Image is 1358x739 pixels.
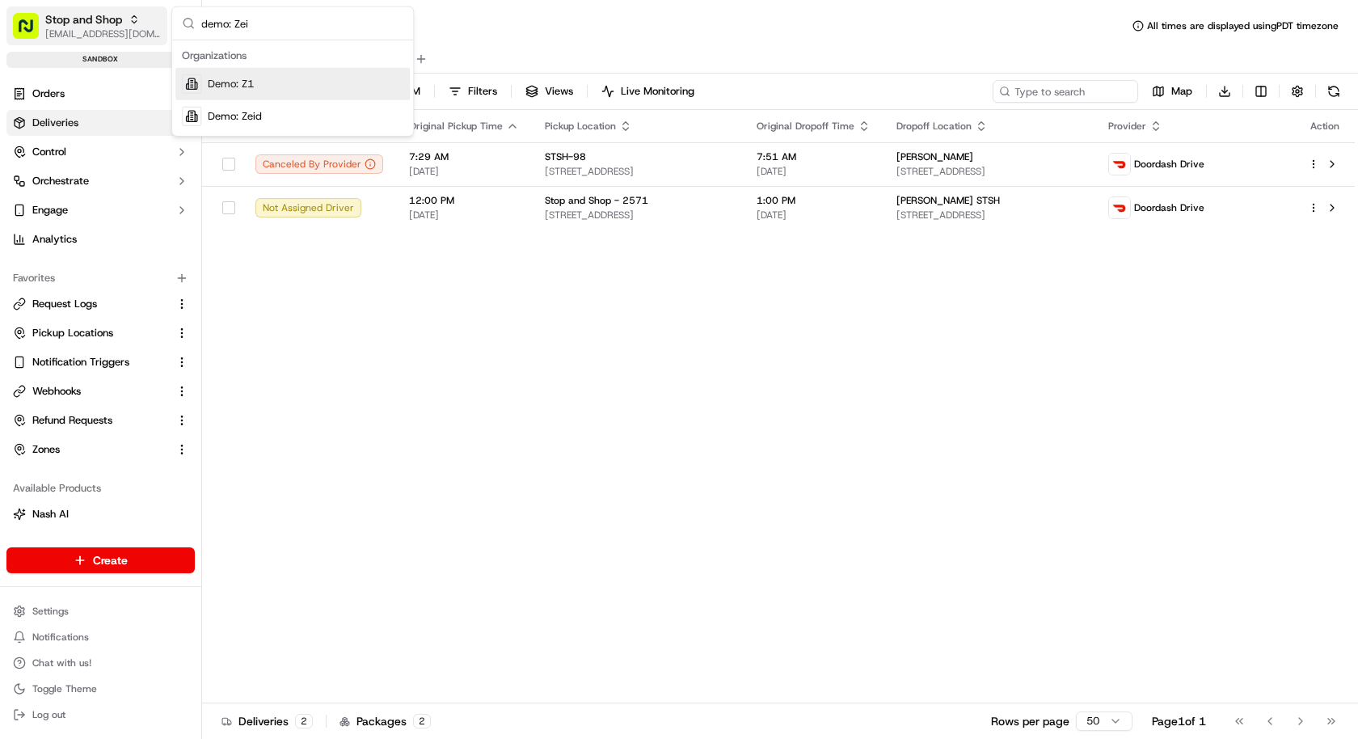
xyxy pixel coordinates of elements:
button: Create [6,547,195,573]
span: Webhooks [32,384,81,399]
button: Webhooks [6,378,195,404]
img: doordash_logo_v2.png [1109,197,1130,218]
p: Welcome 👋 [16,64,294,90]
span: Live Monitoring [621,84,694,99]
img: 1736555255976-a54dd68f-1ca7-489b-9aae-adbdc363a1c4 [16,154,45,183]
button: Orchestrate [6,168,195,194]
a: Analytics [6,226,195,252]
button: Start new chat [275,158,294,178]
span: Log out [32,708,65,721]
span: [PERSON_NAME] [896,150,973,163]
div: Favorites [6,265,195,291]
span: Original Dropoff Time [757,120,854,133]
button: [EMAIL_ADDRESS][DOMAIN_NAME] [45,27,161,40]
span: API Documentation [153,234,259,250]
span: Refund Requests [32,413,112,428]
button: Map [1145,80,1200,103]
span: Map [1171,84,1192,99]
div: Page 1 of 1 [1152,713,1206,729]
img: doordash_logo_v2.png [1109,154,1130,175]
button: Notifications [6,626,195,648]
span: Views [545,84,573,99]
span: [STREET_ADDRESS] [896,209,1082,222]
button: Nash AI [6,501,195,527]
span: Chat with us! [32,657,91,669]
span: [DATE] [409,165,519,178]
span: Orders [32,87,65,101]
div: Suggestions [172,40,413,136]
span: 7:29 AM [409,150,519,163]
a: Nash AI [13,507,188,522]
div: Deliveries [221,713,313,729]
button: Pickup Locations [6,320,195,346]
div: 2 [295,714,313,728]
span: [PERSON_NAME] STSH [896,194,1000,207]
div: Packages [339,713,431,729]
div: Available Products [6,475,195,501]
button: Views [518,80,580,103]
a: Zones [13,442,169,457]
span: [DATE] [409,209,519,222]
input: Got a question? Start typing here... [42,103,291,120]
span: Notification Triggers [32,355,129,369]
a: Refund Requests [13,413,169,428]
div: sandbox [6,52,195,68]
span: Demo: Zeid [208,109,262,124]
span: Pickup Location [545,120,616,133]
span: Toggle Theme [32,682,97,695]
a: Deliveries [6,110,195,136]
a: 💻API Documentation [130,227,266,256]
button: Notification Triggers [6,349,195,375]
button: Zones [6,437,195,462]
span: Deliveries [32,116,78,130]
div: 📗 [16,235,29,248]
span: Original Pickup Time [409,120,503,133]
button: Toggle Theme [6,678,195,700]
a: Pickup Locations [13,326,169,340]
img: Nash [16,15,48,48]
span: Engage [32,203,68,217]
span: Doordash Drive [1134,158,1204,171]
span: 7:51 AM [757,150,871,163]
button: Settings [6,600,195,623]
div: Organizations [175,44,410,68]
span: [STREET_ADDRESS] [545,209,731,222]
button: Stop and Shop[EMAIL_ADDRESS][DOMAIN_NAME] [6,6,167,45]
span: Zones [32,442,60,457]
button: Live Monitoring [594,80,702,103]
span: All times are displayed using PDT timezone [1147,19,1339,32]
span: [STREET_ADDRESS] [545,165,731,178]
span: 12:00 PM [409,194,519,207]
span: STSH-98 [545,150,586,163]
span: Notifications [32,631,89,644]
span: Orchestrate [32,174,89,188]
span: Nash AI [32,507,69,522]
button: Refresh [1322,80,1345,103]
span: Doordash Drive [1134,201,1204,214]
span: Knowledge Base [32,234,124,250]
button: Request Logs [6,291,195,317]
span: Dropoff Location [896,120,972,133]
span: Request Logs [32,297,97,311]
button: Control [6,139,195,165]
a: Webhooks [13,384,169,399]
span: Settings [32,605,69,618]
div: 2 [413,714,431,728]
button: Canceled By Provider [255,154,383,174]
span: Filters [468,84,497,99]
span: Analytics [32,232,77,247]
p: Rows per page [991,713,1069,729]
span: [DATE] [757,165,871,178]
button: Stop and Shop [45,11,122,27]
span: [DATE] [757,209,871,222]
button: Engage [6,197,195,223]
span: Stop and Shop - 2571 [545,194,648,207]
div: We're available if you need us! [55,170,205,183]
button: Log out [6,703,195,726]
input: Search... [201,7,403,40]
span: Pickup Locations [32,326,113,340]
input: Type to search [993,80,1138,103]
